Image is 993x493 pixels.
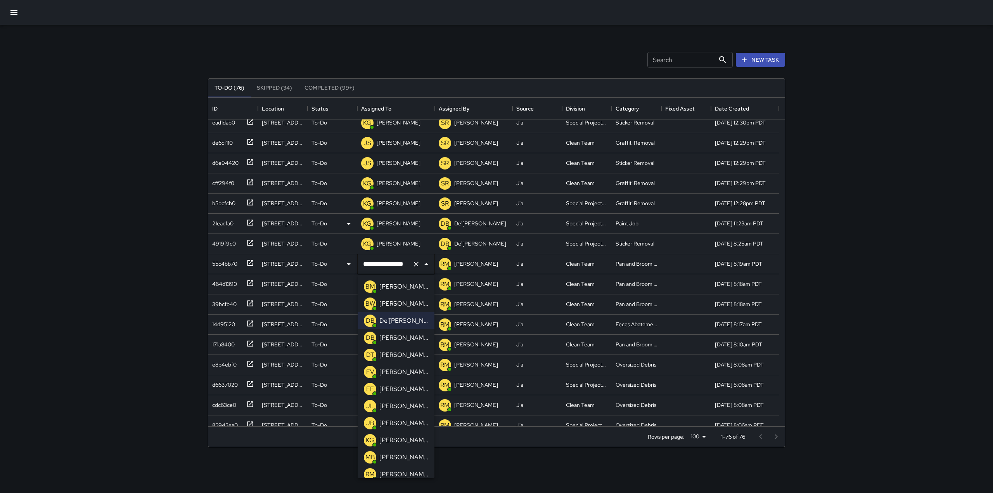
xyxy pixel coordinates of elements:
div: Jia [516,341,523,348]
div: Category [612,98,661,119]
p: BW [365,299,375,308]
p: To-Do [311,300,327,308]
div: Assigned To [357,98,435,119]
div: 53 Stevenson Street [262,159,304,167]
p: To-Do [311,341,327,348]
div: Jia [516,220,523,227]
div: Jia [516,179,523,187]
div: 120 Battery Street [262,220,304,227]
p: JB [366,419,374,428]
div: 444 Market Street [262,240,304,247]
div: 1 Columbus Avenue [262,361,304,368]
p: KG [363,199,372,208]
div: 53 Stevenson Street [262,179,304,187]
p: [PERSON_NAME] [379,384,428,394]
div: Jia [516,280,523,288]
p: KG [363,219,372,228]
div: Graffiti Removal [616,179,655,187]
p: [PERSON_NAME] [377,159,420,167]
p: [PERSON_NAME] [377,199,420,207]
div: Special Projects Team [566,199,608,207]
div: Special Projects Team [566,119,608,126]
div: Special Projects Team [566,361,608,368]
p: [PERSON_NAME] [379,367,428,377]
p: KG [363,179,372,188]
div: 8/22/2025, 8:19am PDT [715,260,762,268]
div: 464d1390 [209,277,237,288]
p: [PERSON_NAME] [454,159,498,167]
div: ID [212,98,218,119]
p: RM [440,280,450,289]
p: [PERSON_NAME] [454,179,498,187]
button: Clear [411,259,422,270]
div: 141 Steuart Street [262,260,304,268]
div: Graffiti Removal [616,199,655,207]
div: cdc63ce0 [209,398,236,409]
div: Clean Team [566,280,595,288]
p: [PERSON_NAME] [454,361,498,368]
button: New Task [736,53,785,67]
div: 53 Stevenson Street [262,119,304,126]
div: Location [258,98,308,119]
button: To-Do (76) [208,79,251,97]
p: To-Do [311,240,327,247]
p: To-Do [311,119,327,126]
div: Oversized Debris [616,381,656,389]
div: 8/22/2025, 11:23am PDT [715,220,763,227]
p: [PERSON_NAME] [454,139,498,147]
div: 8/25/2025, 12:29pm PDT [715,179,766,187]
div: 8/22/2025, 8:18am PDT [715,300,762,308]
div: 8/25/2025, 12:29pm PDT [715,159,766,167]
div: Jia [516,361,523,368]
p: [PERSON_NAME] [379,436,428,445]
div: ead1dab0 [209,116,235,126]
div: Sticker Removal [616,119,654,126]
div: Oversized Debris [616,361,656,368]
div: 39bcfb40 [209,297,237,308]
p: JS [363,159,371,168]
div: Feces Abatement [616,320,657,328]
p: [PERSON_NAME] [454,341,498,348]
div: 8/25/2025, 12:29pm PDT [715,139,766,147]
p: De'[PERSON_NAME] [454,240,506,247]
div: 53 Stevenson Street [262,139,304,147]
p: 1–76 of 76 [721,433,745,441]
p: To-Do [311,139,327,147]
div: Jia [516,199,523,207]
div: Jia [516,320,523,328]
div: Jia [516,240,523,247]
p: DB [441,219,450,228]
div: Clean Team [566,341,595,348]
p: [PERSON_NAME] [377,119,420,126]
div: Status [311,98,329,119]
div: Location [262,98,284,119]
p: RM [440,300,450,309]
div: Division [562,98,612,119]
div: Clean Team [566,139,595,147]
p: [PERSON_NAME] [454,320,498,328]
div: Division [566,98,585,119]
div: 8/22/2025, 8:08am PDT [715,361,764,368]
div: Special Projects Team [566,220,608,227]
p: De'[PERSON_NAME] [454,220,506,227]
div: Clean Team [566,320,595,328]
div: Jia [516,401,523,409]
p: To-Do [311,381,327,389]
p: [PERSON_NAME] [377,139,420,147]
div: Assigned By [439,98,469,119]
p: SR [441,118,449,128]
p: BM [365,282,375,291]
p: DB [366,316,375,325]
p: To-Do [311,220,327,227]
div: Source [516,98,534,119]
div: 21eacfa0 [209,216,234,227]
div: e8b4ebf0 [209,358,237,368]
p: RM [440,340,450,349]
div: Graffiti Removal [616,139,655,147]
div: Jia [516,421,523,429]
p: RM [440,320,450,329]
div: Clean Team [566,260,595,268]
p: To-Do [311,199,327,207]
div: 447 Battery Street [262,341,304,348]
p: RM [440,421,450,430]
